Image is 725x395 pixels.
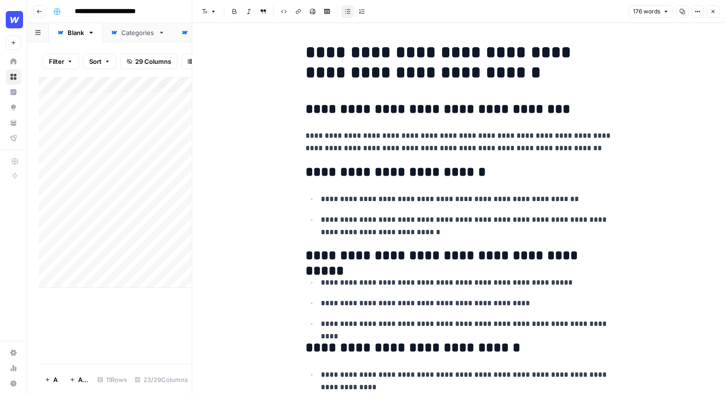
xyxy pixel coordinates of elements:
[135,57,171,66] span: 29 Columns
[6,360,21,376] a: Usage
[49,57,64,66] span: Filter
[120,54,177,69] button: 29 Columns
[633,7,660,16] span: 176 words
[53,375,58,384] span: Add Row
[121,28,154,37] div: Categories
[94,372,131,387] div: 11 Rows
[6,100,21,115] a: Opportunities
[89,57,102,66] span: Sort
[6,84,21,100] a: Insights
[43,54,79,69] button: Filter
[6,376,21,391] button: Help + Support
[39,372,64,387] button: Add Row
[6,131,21,146] a: Flightpath
[78,375,88,384] span: Add 10 Rows
[6,69,21,84] a: Browse
[6,11,23,28] img: Webflow Logo
[64,372,94,387] button: Add 10 Rows
[83,54,117,69] button: Sort
[6,345,21,360] a: Settings
[103,23,173,42] a: Categories
[68,28,84,37] div: Blank
[629,5,673,18] button: 176 words
[173,23,234,42] a: Authors
[6,115,21,131] a: Your Data
[6,54,21,69] a: Home
[131,372,192,387] div: 23/29 Columns
[6,8,21,32] button: Workspace: Webflow
[49,23,103,42] a: Blank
